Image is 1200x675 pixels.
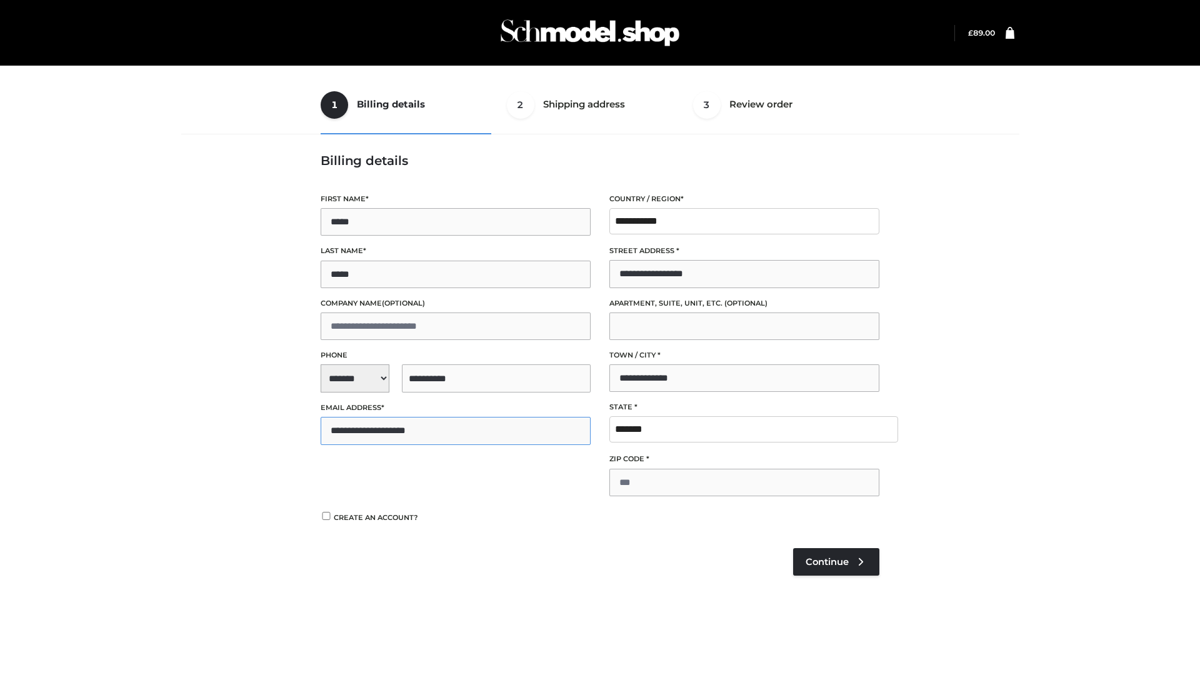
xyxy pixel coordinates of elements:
span: £ [968,28,973,37]
a: Continue [793,548,879,576]
label: Email address [321,402,591,414]
label: State [609,401,879,413]
label: Phone [321,349,591,361]
label: ZIP Code [609,453,879,465]
label: Town / City [609,349,879,361]
label: Country / Region [609,193,879,205]
span: Continue [806,556,849,567]
label: Company name [321,297,591,309]
span: (optional) [724,299,767,307]
span: (optional) [382,299,425,307]
img: Schmodel Admin 964 [496,8,684,57]
input: Create an account? [321,512,332,520]
bdi: 89.00 [968,28,995,37]
label: Apartment, suite, unit, etc. [609,297,879,309]
span: Create an account? [334,513,418,522]
label: Street address [609,245,879,257]
label: First name [321,193,591,205]
h3: Billing details [321,153,879,168]
a: £89.00 [968,28,995,37]
label: Last name [321,245,591,257]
